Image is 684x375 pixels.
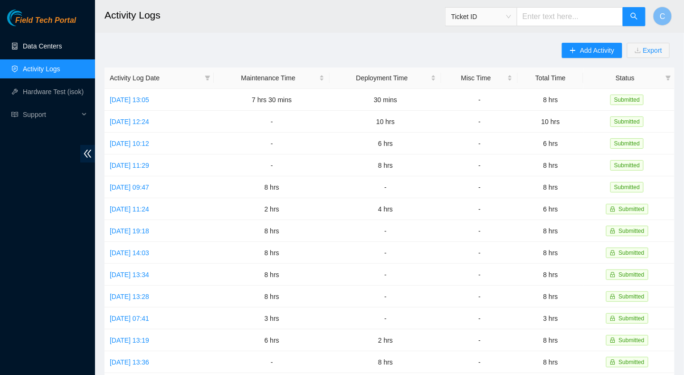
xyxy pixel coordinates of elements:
td: 10 hrs [518,111,583,133]
td: 8 hrs [214,220,330,242]
td: 8 hrs [214,286,330,308]
td: - [441,89,518,111]
td: 8 hrs [214,176,330,198]
span: search [630,12,638,21]
a: [DATE] 11:29 [110,162,149,169]
td: 8 hrs [518,242,583,264]
td: 4 hrs [330,198,441,220]
a: Hardware Test (isok) [23,88,84,96]
td: - [441,329,518,351]
button: downloadExport [627,43,670,58]
span: filter [665,75,671,81]
td: 2 hrs [330,329,441,351]
td: 3 hrs [214,308,330,329]
span: Status [589,73,662,83]
td: - [441,220,518,242]
td: - [441,351,518,373]
td: - [441,198,518,220]
span: Support [23,105,79,124]
td: 6 hrs [330,133,441,154]
td: - [330,176,441,198]
button: plusAdd Activity [562,43,622,58]
td: 6 hrs [518,133,583,154]
a: [DATE] 13:05 [110,96,149,104]
td: - [441,264,518,286]
a: [DATE] 14:03 [110,249,149,257]
span: Submitted [610,160,644,171]
td: - [214,154,330,176]
a: [DATE] 09:47 [110,183,149,191]
span: lock [610,337,616,343]
td: - [330,308,441,329]
td: 8 hrs [518,264,583,286]
span: Submitted [619,293,645,300]
span: Submitted [619,315,645,322]
button: C [653,7,672,26]
a: [DATE] 13:19 [110,337,149,344]
td: - [214,111,330,133]
a: [DATE] 07:41 [110,315,149,322]
span: filter [205,75,210,81]
td: - [214,133,330,154]
span: Submitted [610,138,644,149]
td: 8 hrs [518,286,583,308]
span: plus [570,47,576,55]
span: Submitted [610,95,644,105]
td: - [330,242,441,264]
span: C [660,10,665,22]
a: [DATE] 13:28 [110,293,149,300]
span: read [11,111,18,118]
td: 2 hrs [214,198,330,220]
td: 8 hrs [518,154,583,176]
span: Add Activity [580,45,614,56]
span: Submitted [619,250,645,256]
td: 8 hrs [518,220,583,242]
span: lock [610,272,616,278]
a: [DATE] 13:36 [110,358,149,366]
span: Ticket ID [451,10,511,24]
a: Data Centers [23,42,62,50]
td: 7 hrs 30 mins [214,89,330,111]
td: 8 hrs [518,351,583,373]
span: Submitted [619,206,645,212]
td: 3 hrs [518,308,583,329]
td: 8 hrs [214,264,330,286]
span: Submitted [619,271,645,278]
td: - [330,286,441,308]
a: [DATE] 11:24 [110,205,149,213]
span: lock [610,228,616,234]
td: 6 hrs [518,198,583,220]
td: - [441,242,518,264]
span: lock [610,250,616,256]
td: - [441,176,518,198]
td: 8 hrs [330,154,441,176]
span: Submitted [619,228,645,234]
span: filter [664,71,673,85]
td: 6 hrs [214,329,330,351]
td: - [441,154,518,176]
a: Activity Logs [23,65,60,73]
input: Enter text here... [517,7,623,26]
td: - [441,111,518,133]
td: - [441,308,518,329]
span: lock [610,359,616,365]
span: lock [610,316,616,321]
td: - [330,220,441,242]
td: - [330,264,441,286]
span: double-left [80,145,95,163]
td: - [441,286,518,308]
span: Submitted [610,116,644,127]
td: 8 hrs [518,176,583,198]
a: [DATE] 10:12 [110,140,149,147]
td: 8 hrs [330,351,441,373]
td: 8 hrs [518,329,583,351]
th: Total Time [518,67,583,89]
span: lock [610,206,616,212]
span: Submitted [619,359,645,365]
td: 8 hrs [518,89,583,111]
a: [DATE] 12:24 [110,118,149,125]
span: Activity Log Date [110,73,201,83]
td: 30 mins [330,89,441,111]
td: - [214,351,330,373]
span: Field Tech Portal [15,16,76,25]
